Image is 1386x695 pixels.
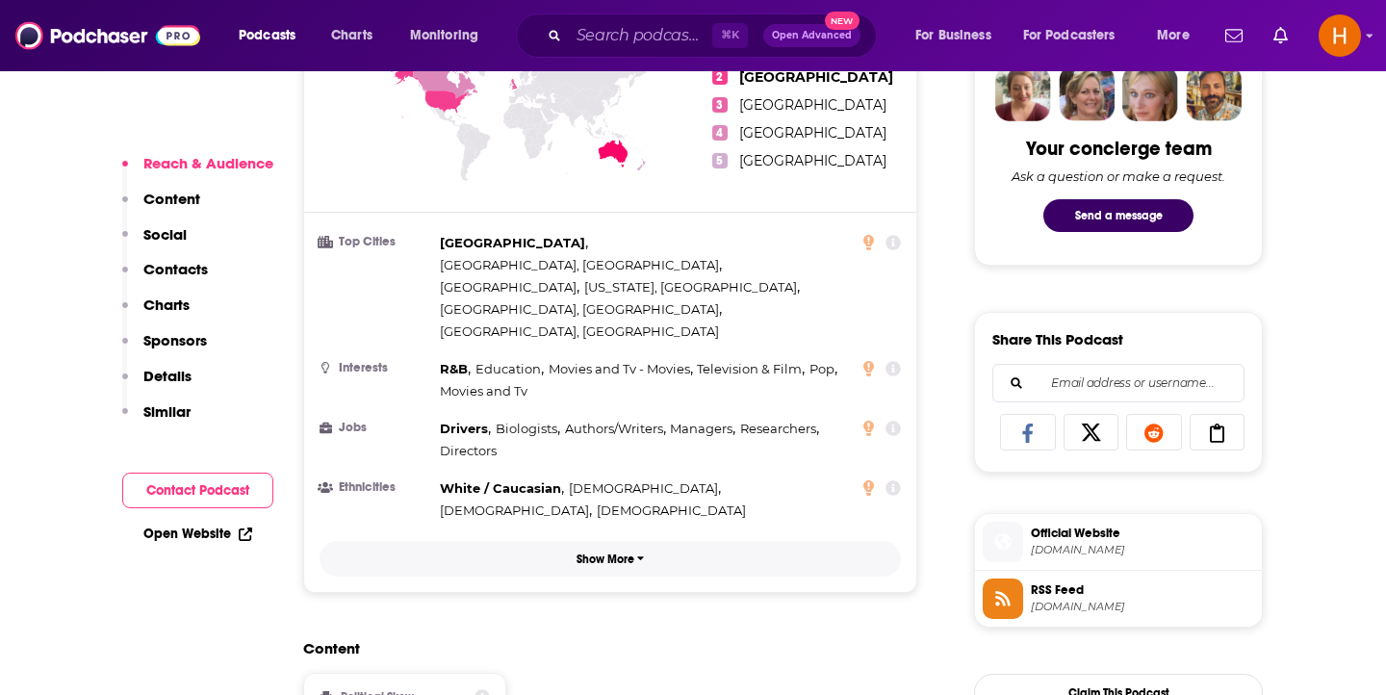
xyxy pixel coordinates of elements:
[1157,22,1190,49] span: More
[122,331,207,367] button: Sponsors
[397,20,503,51] button: open menu
[440,323,719,339] span: [GEOGRAPHIC_DATA], [GEOGRAPHIC_DATA]
[983,579,1254,619] a: RSS Feed[DOMAIN_NAME]
[739,152,886,169] span: [GEOGRAPHIC_DATA]
[1026,137,1212,161] div: Your concierge team
[143,526,252,542] a: Open Website
[1031,543,1254,557] span: 3pmpickup.com.au
[809,358,837,380] span: ,
[1009,365,1228,401] input: Email address or username...
[320,481,432,494] h3: Ethnicities
[577,553,634,566] p: Show More
[1023,22,1116,49] span: For Podcasters
[992,364,1245,402] div: Search followers
[697,361,802,376] span: Television & Film
[496,418,560,440] span: ,
[763,24,860,47] button: Open AdvancedNew
[303,639,902,657] h2: Content
[1031,581,1254,599] span: RSS Feed
[320,236,432,248] h3: Top Cities
[740,421,816,436] span: Researchers
[549,361,690,376] span: Movies and Tv - Movies
[584,276,800,298] span: ,
[122,260,208,296] button: Contacts
[440,421,488,436] span: Drivers
[440,443,497,458] span: Directors
[597,502,746,518] span: [DEMOGRAPHIC_DATA]
[143,190,200,208] p: Content
[122,154,273,190] button: Reach & Audience
[143,367,192,385] p: Details
[1143,20,1214,51] button: open menu
[670,418,735,440] span: ,
[569,480,718,496] span: [DEMOGRAPHIC_DATA]
[440,383,527,399] span: Movies and Tv
[440,232,588,254] span: ,
[122,225,187,261] button: Social
[739,124,886,142] span: [GEOGRAPHIC_DATA]
[712,125,728,141] span: 4
[549,358,693,380] span: ,
[440,298,722,321] span: ,
[995,65,1051,121] img: Sydney Profile
[496,421,557,436] span: Biologists
[809,361,834,376] span: Pop
[143,225,187,244] p: Social
[565,418,666,440] span: ,
[740,418,819,440] span: ,
[983,522,1254,562] a: Official Website[DOMAIN_NAME]
[712,23,748,48] span: ⌘ K
[122,296,190,331] button: Charts
[1122,65,1178,121] img: Jules Profile
[15,17,200,54] img: Podchaser - Follow, Share and Rate Podcasts
[319,20,384,51] a: Charts
[475,361,541,376] span: Education
[1031,600,1254,614] span: rss.pdrl.fm
[440,480,561,496] span: White / Caucasian
[122,473,273,508] button: Contact Podcast
[1064,414,1119,450] a: Share on X/Twitter
[534,13,895,58] div: Search podcasts, credits, & more...
[475,358,544,380] span: ,
[239,22,295,49] span: Podcasts
[440,254,722,276] span: ,
[1059,65,1115,121] img: Barbara Profile
[902,20,1015,51] button: open menu
[320,362,432,374] h3: Interests
[143,331,207,349] p: Sponsors
[1000,414,1056,450] a: Share on Facebook
[143,154,273,172] p: Reach & Audience
[440,418,491,440] span: ,
[739,68,893,86] span: [GEOGRAPHIC_DATA]
[992,330,1123,348] h3: Share This Podcast
[410,22,478,49] span: Monitoring
[825,12,860,30] span: New
[772,31,852,40] span: Open Advanced
[565,421,663,436] span: Authors/Writers
[584,279,797,295] span: [US_STATE], [GEOGRAPHIC_DATA]
[712,97,728,113] span: 3
[712,153,728,168] span: 5
[1012,168,1225,184] div: Ask a question or make a request.
[440,361,468,376] span: R&B
[440,358,471,380] span: ,
[1319,14,1361,57] button: Show profile menu
[331,22,372,49] span: Charts
[670,421,732,436] span: Managers
[440,477,564,500] span: ,
[1011,20,1143,51] button: open menu
[1266,19,1296,52] a: Show notifications dropdown
[739,96,886,114] span: [GEOGRAPHIC_DATA]
[1186,65,1242,121] img: Jon Profile
[712,69,728,85] span: 2
[122,367,192,402] button: Details
[143,402,191,421] p: Similar
[915,22,991,49] span: For Business
[1319,14,1361,57] span: Logged in as hope.m
[1319,14,1361,57] img: User Profile
[1031,525,1254,542] span: Official Website
[440,276,579,298] span: ,
[440,257,719,272] span: [GEOGRAPHIC_DATA], [GEOGRAPHIC_DATA]
[440,235,585,250] span: [GEOGRAPHIC_DATA]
